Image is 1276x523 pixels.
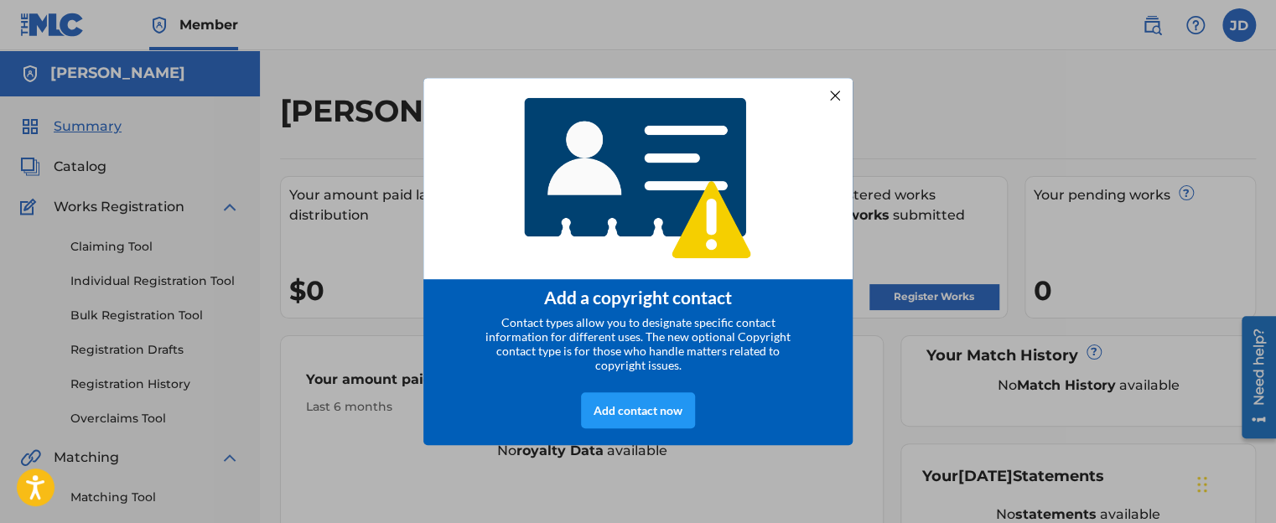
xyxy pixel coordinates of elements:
img: 4768233920565408.png [513,85,763,271]
div: Open Resource Center [13,6,47,128]
span: Contact types allow you to designate specific contact information for different uses. The new opt... [485,315,791,372]
div: entering modal [423,78,853,445]
div: Add a copyright contact [444,287,832,308]
div: Need help? [18,18,41,96]
div: Add contact now [581,392,695,428]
